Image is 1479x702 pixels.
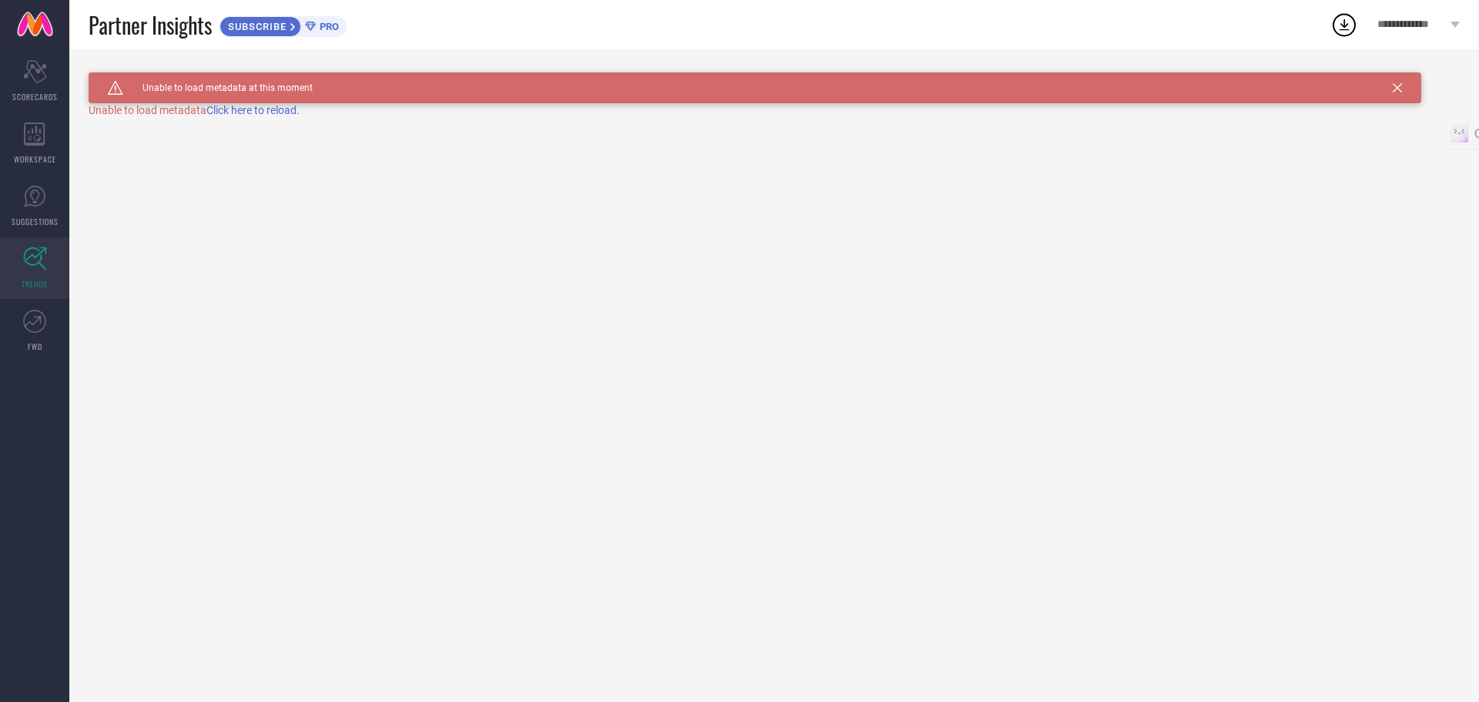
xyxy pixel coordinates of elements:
[123,82,313,93] span: Unable to load metadata at this moment
[89,104,1460,116] div: Unable to load metadata
[89,9,212,41] span: Partner Insights
[220,12,347,37] a: SUBSCRIBEPRO
[28,341,42,352] span: FWD
[316,21,339,32] span: PRO
[12,91,58,102] span: SCORECARDS
[14,153,56,165] span: WORKSPACE
[1330,11,1358,39] div: Open download list
[22,278,48,290] span: TRENDS
[220,21,290,32] span: SUBSCRIBE
[206,104,300,116] span: Click here to reload.
[89,72,134,85] h1: TRENDS
[12,216,59,227] span: SUGGESTIONS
